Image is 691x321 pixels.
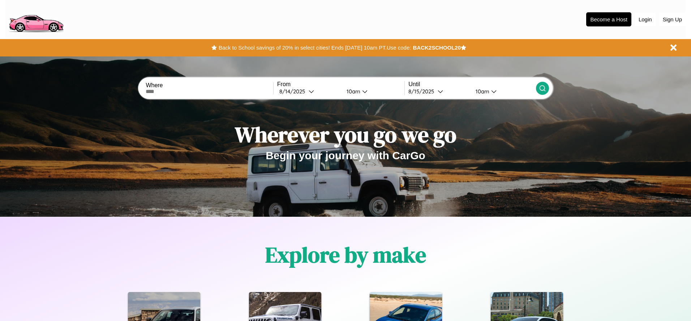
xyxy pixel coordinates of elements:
b: BACK2SCHOOL20 [413,45,461,51]
div: 8 / 14 / 2025 [279,88,309,95]
button: Login [635,13,656,26]
button: Become a Host [586,12,631,26]
h1: Explore by make [265,240,426,270]
button: Sign Up [659,13,686,26]
div: 8 / 15 / 2025 [408,88,438,95]
div: 10am [472,88,491,95]
div: 10am [343,88,362,95]
label: From [277,81,404,88]
label: Where [146,82,273,89]
button: Back to School savings of 20% in select cities! Ends [DATE] 10am PT.Use code: [217,43,413,53]
img: logo [5,4,66,34]
label: Until [408,81,536,88]
button: 10am [470,88,536,95]
button: 8/14/2025 [277,88,341,95]
button: 10am [341,88,404,95]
